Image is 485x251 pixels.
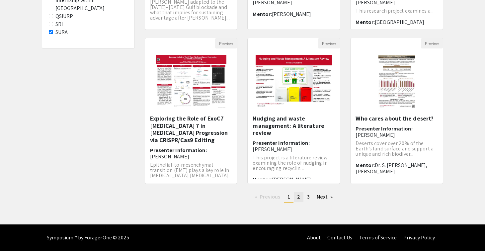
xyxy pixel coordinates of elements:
button: Preview [318,38,340,48]
iframe: Chat [5,221,28,246]
span: Mentor: [356,162,375,169]
span: This project is a literature review examining the role of nudging in encouraging recyclin... [253,154,327,172]
button: Preview [421,38,443,48]
img: <p>Nudging and waste management: A literature review</p> [249,48,339,115]
div: Open Presentation <p>Who cares about the desert?</p> [350,38,443,184]
img: <p>Who cares about the desert?</p> [372,48,422,115]
span: [PERSON_NAME] [272,176,311,183]
span: 3 [307,193,310,200]
h5: Who cares about the desert? [356,115,438,122]
span: [GEOGRAPHIC_DATA] [375,19,424,26]
p: Epithelial-to-mesenchymal transition (EMT) plays a key role in [MEDICAL_DATA] [MEDICAL_DATA]. Alt... [150,162,232,189]
a: About [307,234,321,241]
div: Open Presentation <p>Exploring the Role of ExoC7 Exon 7 in Breast Cancer Progression via CRISPR/C... [145,38,238,184]
h6: Presenter Information: [356,126,438,138]
a: Privacy Policy [403,234,435,241]
span: [PERSON_NAME] [356,131,395,138]
h6: Presenter Information: [150,147,232,160]
span: Dr. S. [PERSON_NAME], [PERSON_NAME] [356,162,427,175]
span: [PERSON_NAME] [150,153,189,160]
span: [PERSON_NAME] [253,146,292,153]
a: Terms of Service [359,234,397,241]
ul: Pagination [145,192,444,203]
a: Next page [313,192,336,202]
span: 1 [287,193,290,200]
div: Symposium™ by ForagerOne © 2025 [47,224,129,251]
img: <p>Exploring the Role of ExoC7 Exon 7 in Breast Cancer Progression via CRISPR/Cas9 Editing</p> [149,48,233,115]
span: [PERSON_NAME] [272,11,311,18]
label: SURA [55,28,68,36]
h6: Presenter Information: [253,140,335,152]
label: SRI [55,20,63,28]
span: 2 [297,193,300,200]
span: Previous [260,193,281,200]
label: QSIURP [55,12,73,20]
span: Mentor: [253,11,272,18]
h5: Exploring the Role of ExoC7 [MEDICAL_DATA] 7 in [MEDICAL_DATA] Progression via CRISPR/Cas9 Editing [150,115,232,143]
p: This research project examines a... [356,8,438,14]
span: Deserts cover over 20% of the Earth’s land surface and support a unique and rich biodiver... [356,140,433,157]
h5: Nudging and waste management: A literature review [253,115,335,136]
a: Contact Us [327,234,352,241]
div: Open Presentation <p>Nudging and waste management: A literature review</p> [247,38,340,184]
span: Mentor: [253,176,272,183]
button: Preview [215,38,237,48]
span: Mentor: [356,19,375,26]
